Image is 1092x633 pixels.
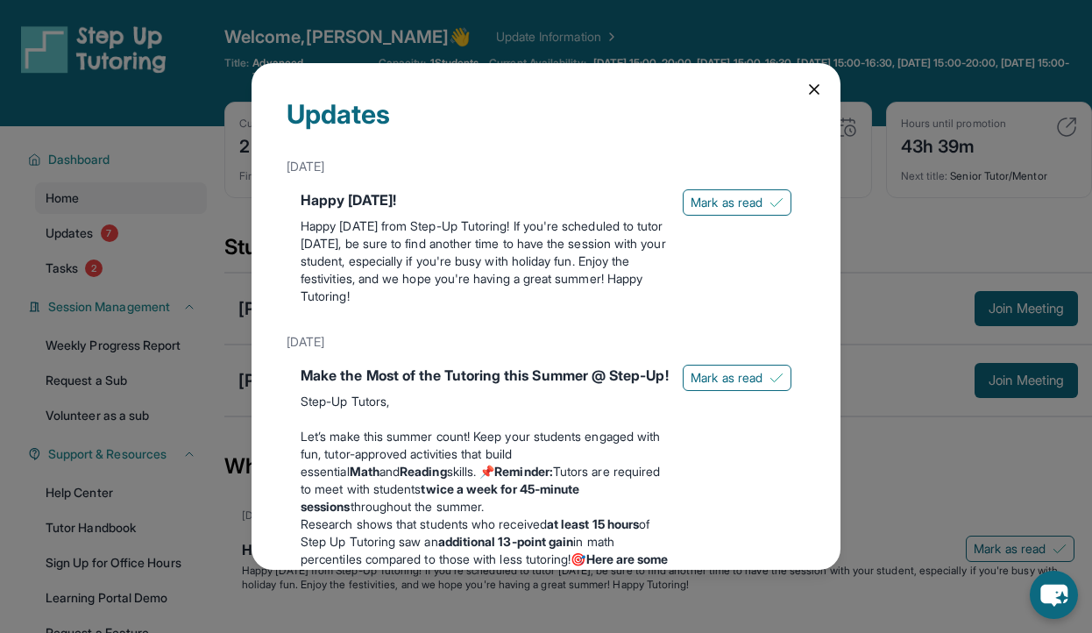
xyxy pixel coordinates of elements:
button: Mark as read [683,189,791,216]
div: [DATE] [287,326,805,358]
p: Step-Up Tutors, [301,393,669,410]
div: Updates [287,98,805,151]
strong: at least 15 hours [547,516,639,531]
strong: Reminder: [494,464,553,479]
strong: Reading [400,464,447,479]
strong: additional 13-point gain [438,534,574,549]
strong: Math [350,464,379,479]
div: [DATE] [287,151,805,182]
div: Happy [DATE]! [301,189,669,210]
strong: twice a week for 45-minute sessions [301,481,579,514]
p: Let’s make this summer count! Keep your students engaged with fun, tutor-approved activities that... [301,428,669,516]
span: Mark as read [691,194,762,211]
img: Mark as read [769,196,784,210]
p: Research shows that students who received of Step Up Tutoring saw an in math percentiles compared... [301,516,669,603]
p: Happy [DATE] from Step-Up Tutoring! If you're scheduled to tutor [DATE], be sure to find another ... [301,217,669,305]
span: Mark as read [691,369,762,387]
button: Mark as read [683,365,791,391]
button: chat-button [1030,571,1078,619]
div: Make the Most of the Tutoring this Summer @ Step-Up! [301,365,669,386]
img: Mark as read [769,371,784,385]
